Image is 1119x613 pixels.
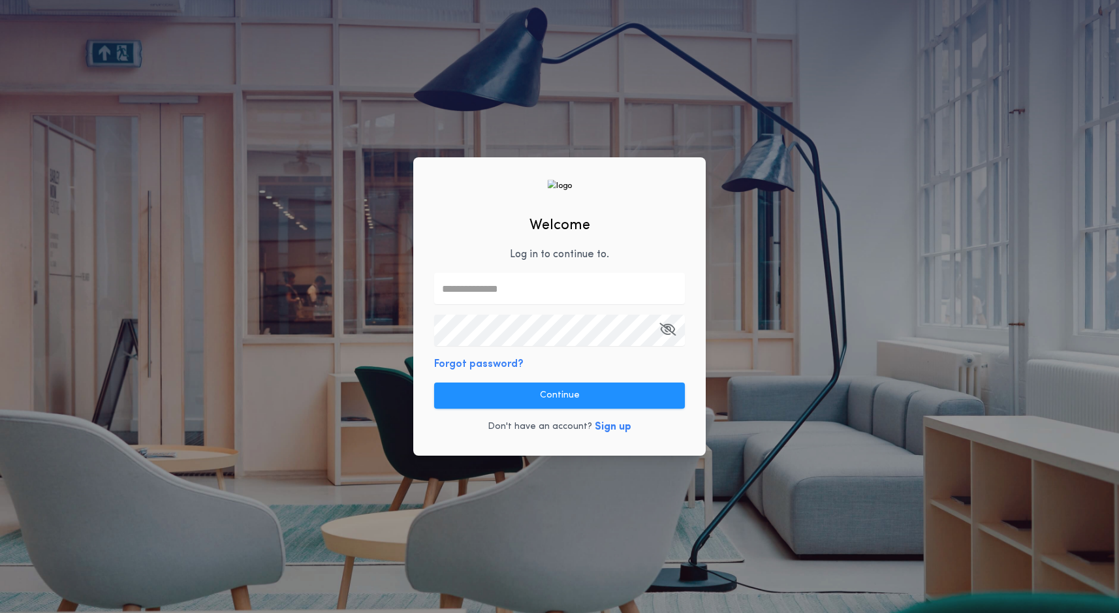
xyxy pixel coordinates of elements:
img: logo [547,180,572,192]
p: Log in to continue to . [510,247,609,262]
button: Forgot password? [434,356,524,372]
p: Don't have an account? [488,420,592,433]
button: Sign up [595,419,631,435]
h2: Welcome [529,215,590,236]
button: Continue [434,383,685,409]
